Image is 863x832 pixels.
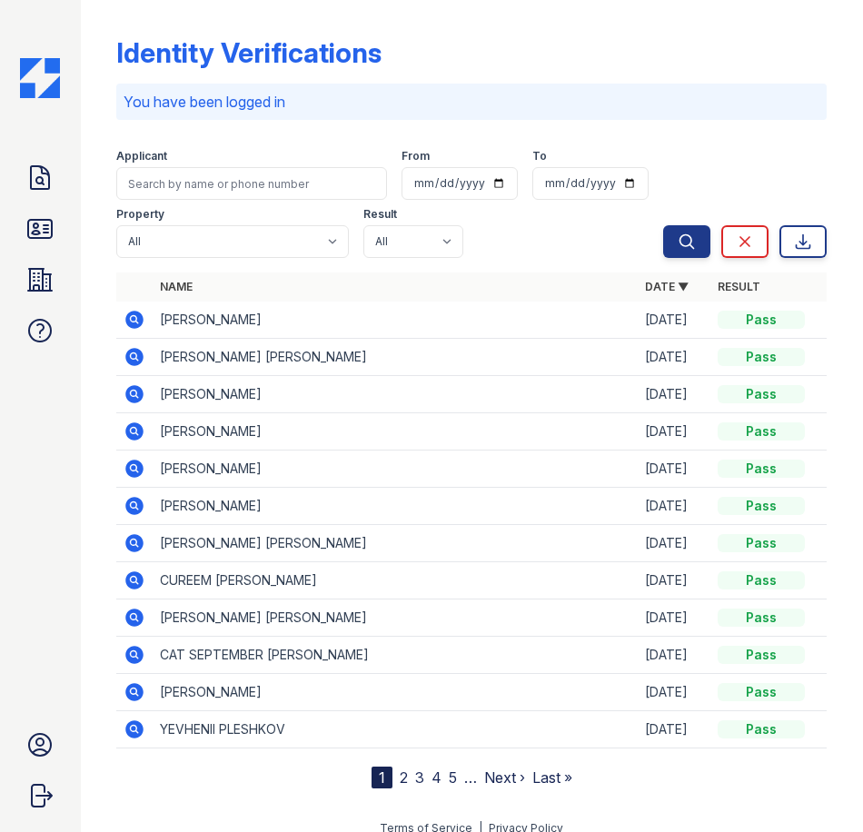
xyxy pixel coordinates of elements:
div: Pass [718,534,805,552]
td: [DATE] [638,488,710,525]
td: [DATE] [638,562,710,599]
label: Property [116,207,164,222]
a: 3 [415,768,424,787]
div: Pass [718,571,805,589]
div: Pass [718,646,805,664]
td: CUREEM [PERSON_NAME] [153,562,638,599]
td: [PERSON_NAME] [153,451,638,488]
a: 5 [449,768,457,787]
td: [PERSON_NAME] [PERSON_NAME] [153,525,638,562]
td: [DATE] [638,339,710,376]
td: [PERSON_NAME] [153,376,638,413]
div: Pass [718,460,805,478]
td: [DATE] [638,525,710,562]
td: [PERSON_NAME] [PERSON_NAME] [153,599,638,637]
a: Result [718,280,760,293]
div: Pass [718,348,805,366]
div: Pass [718,683,805,701]
img: CE_Icon_Blue-c292c112584629df590d857e76928e9f676e5b41ef8f769ba2f05ee15b207248.png [20,58,60,98]
td: [DATE] [638,451,710,488]
td: [DATE] [638,637,710,674]
td: [DATE] [638,376,710,413]
td: [PERSON_NAME] [PERSON_NAME] [153,339,638,376]
div: Pass [718,609,805,627]
a: 4 [431,768,441,787]
div: 1 [372,767,392,788]
label: Result [363,207,397,222]
td: [DATE] [638,599,710,637]
p: You have been logged in [124,91,819,113]
a: Name [160,280,193,293]
td: [PERSON_NAME] [153,413,638,451]
div: Identity Verifications [116,36,382,69]
td: CAT SEPTEMBER [PERSON_NAME] [153,637,638,674]
td: [PERSON_NAME] [153,302,638,339]
div: Pass [718,311,805,329]
a: Last » [532,768,572,787]
label: From [402,149,430,163]
div: Pass [718,422,805,441]
td: [DATE] [638,711,710,748]
td: [PERSON_NAME] [153,488,638,525]
div: Pass [718,497,805,515]
td: [DATE] [638,302,710,339]
div: Pass [718,385,805,403]
td: [PERSON_NAME] [153,674,638,711]
a: Next › [484,768,525,787]
td: [DATE] [638,674,710,711]
td: YEVHENII PLESHKOV [153,711,638,748]
input: Search by name or phone number [116,167,387,200]
a: 2 [400,768,408,787]
label: Applicant [116,149,167,163]
label: To [532,149,547,163]
a: Date ▼ [645,280,689,293]
div: Pass [718,720,805,738]
span: … [464,767,477,788]
td: [DATE] [638,413,710,451]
